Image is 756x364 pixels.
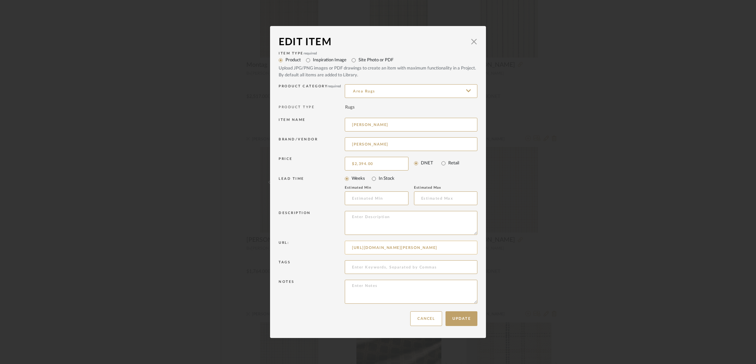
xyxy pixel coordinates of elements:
[313,57,346,64] label: Inspiration Image
[345,157,409,171] input: Enter DNET Price
[279,102,345,113] div: PRODUCT TYPE
[345,191,409,205] input: Estimated Min
[279,118,345,132] div: Item name
[414,159,478,168] mat-radio-group: Select price type
[410,311,442,326] button: Cancel
[345,104,355,111] div: Rugs
[345,84,477,98] input: Type a category to search and select
[448,160,459,167] label: Retail
[467,35,481,48] button: Close
[345,241,477,254] input: Enter URL
[279,51,477,55] div: Item Type
[279,177,345,205] div: LEAD TIME
[358,57,393,64] label: Site Photo or PDF
[345,174,477,184] mat-radio-group: Select item type
[345,137,477,151] input: Unknown
[279,211,345,235] div: Description
[279,157,345,168] div: Price
[279,55,477,78] mat-radio-group: Select item type
[304,52,317,55] span: required
[279,241,345,255] div: Url:
[421,160,433,167] label: DNET
[345,118,477,131] input: Enter Name
[279,35,467,50] div: Edit Item
[345,260,477,274] input: Enter Keywords, Separated by Commas
[379,175,394,182] label: In Stock
[414,186,462,190] div: Estimated Max
[328,85,341,88] span: required
[279,84,345,98] div: Product Category
[345,186,393,190] div: Estimated Min
[285,57,301,64] label: Product
[446,311,477,326] button: Update
[279,280,345,304] div: Notes
[414,191,478,205] input: Estimated Max
[279,137,345,151] div: Brand/Vendor
[279,260,345,274] div: Tags
[352,175,365,182] label: Weeks
[279,65,477,78] div: Upload JPG/PNG images or PDF drawings to create an item with maximum functionality in a Project. ...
